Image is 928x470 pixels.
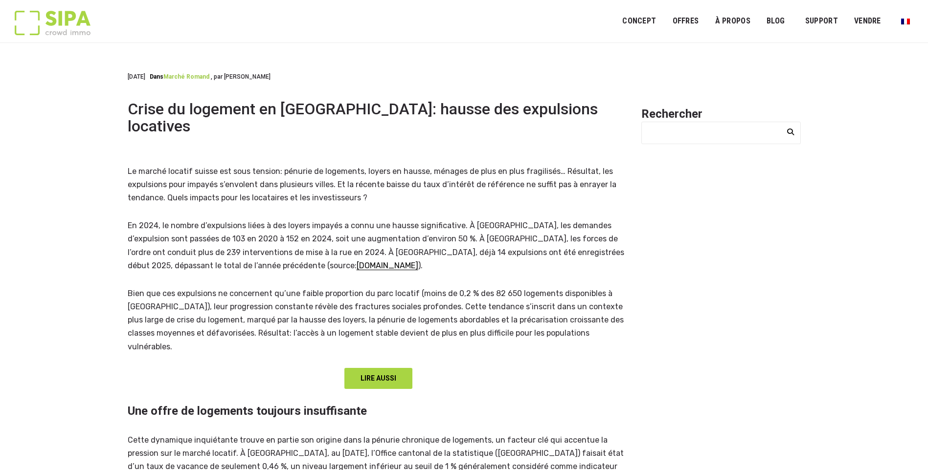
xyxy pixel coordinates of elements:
h1: Crise du logement en [GEOGRAPHIC_DATA]: hausse des expulsions locatives [128,101,630,135]
img: Logo [15,11,91,35]
a: Blog [760,10,792,32]
p: En 2024, le nombre d’expulsions liées à des loyers impayés a connu une hausse significative. À [G... [128,219,630,272]
h2: Rechercher [641,107,801,122]
p: Le marché locatif suisse est sous tension: pénurie de logements, loyers en hausse, ménages de plu... [128,165,630,205]
a: Passer à [895,12,916,30]
a: [DOMAIN_NAME] [357,261,418,270]
a: VENDRE [848,10,887,32]
a: Concept [616,10,662,32]
h2: Une offre de logements toujours insuffisante [128,404,630,419]
span: , par [PERSON_NAME] [211,73,271,80]
a: SUPPORT [799,10,844,32]
img: Français [901,19,910,24]
span: Dans [150,73,163,80]
a: LIRE AUSSI [344,368,412,389]
a: OFFRES [666,10,705,32]
p: Bien que ces expulsions ne concernent qu’une faible proportion du parc locatif (moins de 0,2 % de... [128,287,630,353]
div: [DATE] [128,72,271,81]
a: Marché romand [163,73,209,80]
a: À PROPOS [708,10,757,32]
nav: Menu principal [622,9,913,33]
